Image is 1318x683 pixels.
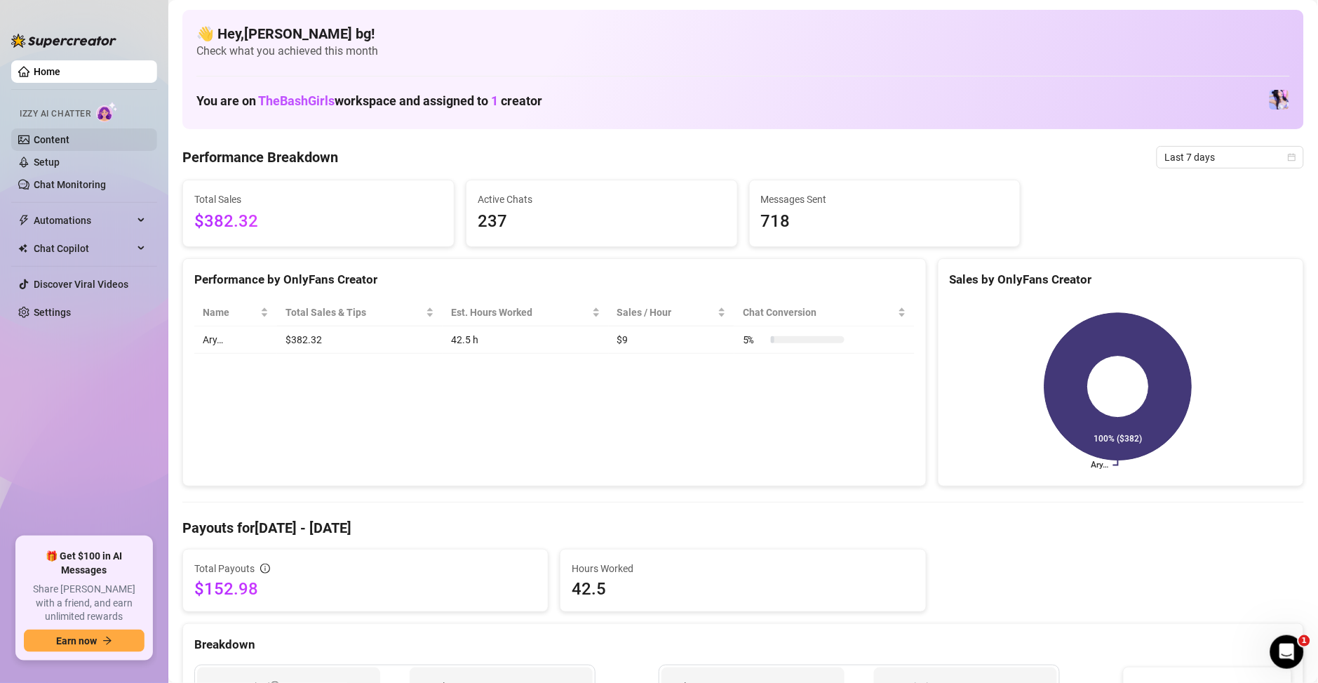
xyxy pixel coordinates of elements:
span: 1 [1299,635,1310,646]
a: Setup [34,157,60,168]
span: Total Sales & Tips [285,305,422,320]
span: arrow-right [102,636,112,646]
span: Active Chats [478,192,726,207]
h4: Payouts for [DATE] - [DATE] [182,518,1304,538]
span: Earn now [56,635,97,646]
a: Discover Viral Videos [34,279,128,290]
span: Chat Copilot [34,237,133,260]
span: Izzy AI Chatter [20,107,90,121]
th: Total Sales & Tips [277,299,442,326]
span: Chat Conversion [743,305,895,320]
span: info-circle [260,564,270,573]
button: Earn nowarrow-right [24,630,144,652]
h4: Performance Breakdown [182,147,338,167]
span: Total Payouts [194,561,255,576]
a: Settings [34,307,71,318]
span: Share [PERSON_NAME] with a friend, and earn unlimited rewards [24,583,144,624]
img: AI Chatter [96,102,118,122]
a: Content [34,134,69,145]
a: Home [34,66,60,77]
td: 42.5 h [443,326,609,354]
span: $152.98 [194,578,537,600]
text: Ary… [1091,460,1109,470]
div: Est. Hours Worked [451,305,589,320]
span: 718 [761,208,1009,235]
span: Sales / Hour [617,305,715,320]
h1: You are on workspace and assigned to creator [196,93,542,109]
img: Ary [1270,90,1289,110]
img: logo-BBDzfeDw.svg [11,34,116,48]
img: Chat Copilot [18,244,27,253]
div: Breakdown [194,635,1292,654]
span: $382.32 [194,208,443,235]
th: Name [194,299,277,326]
span: 42.5 [572,578,914,600]
span: calendar [1288,153,1296,161]
th: Chat Conversion [734,299,915,326]
span: Total Sales [194,192,443,207]
th: Sales / Hour [609,299,734,326]
span: Last 7 days [1165,147,1296,168]
div: Sales by OnlyFans Creator [950,270,1292,289]
span: Name [203,305,257,320]
span: Automations [34,209,133,232]
span: Check what you achieved this month [196,44,1290,59]
span: TheBashGirls [258,93,335,108]
iframe: Intercom live chat [1270,635,1304,669]
span: Messages Sent [761,192,1009,207]
span: 🎁 Get $100 in AI Messages [24,550,144,577]
td: $9 [609,326,734,354]
td: $382.32 [277,326,442,354]
span: 1 [491,93,498,108]
a: Chat Monitoring [34,179,106,190]
span: Hours Worked [572,561,914,576]
span: 5 % [743,332,765,347]
td: Ary… [194,326,277,354]
h4: 👋 Hey, [PERSON_NAME] bg ! [196,24,1290,44]
span: thunderbolt [18,215,29,226]
span: 237 [478,208,726,235]
div: Performance by OnlyFans Creator [194,270,915,289]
